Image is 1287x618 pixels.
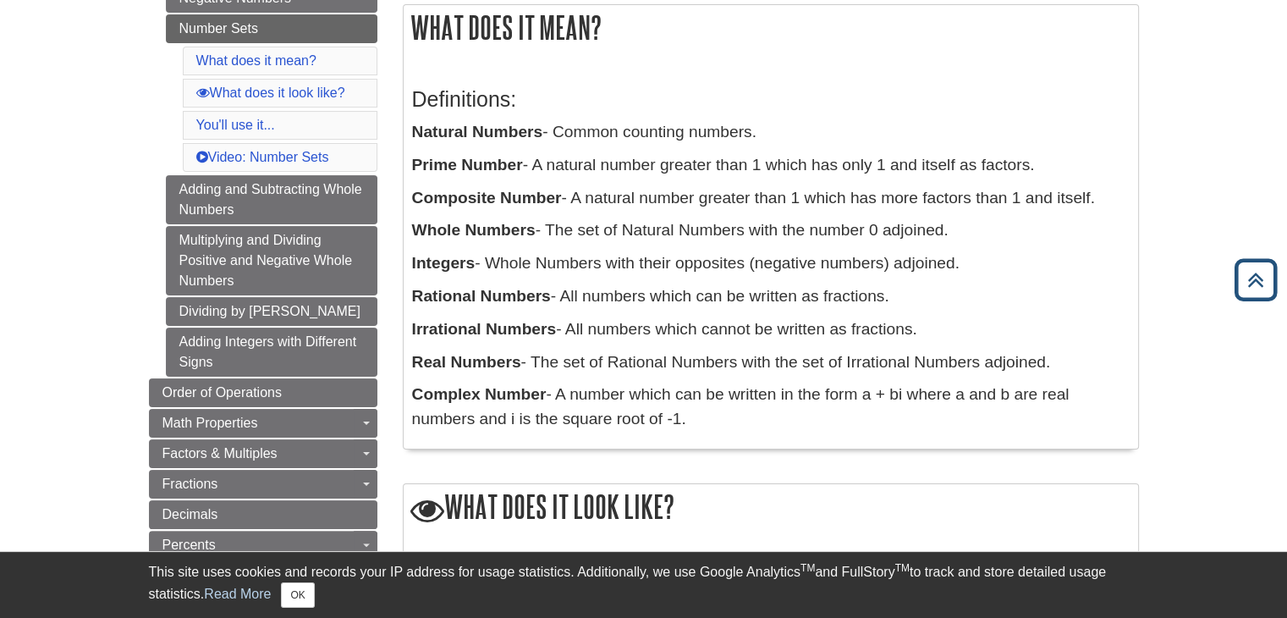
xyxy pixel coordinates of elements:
span: Factors & Multiples [162,446,278,461]
p: - Whole Numbers with their opposites (negative numbers) adjoined. [412,251,1130,276]
p: - All numbers which cannot be written as fractions. [412,317,1130,342]
b: Composite Number [412,189,562,207]
a: Order of Operations [149,378,377,407]
a: Dividing by [PERSON_NAME] [166,297,377,326]
a: Read More [204,587,271,601]
span: Order of Operations [162,385,282,400]
span: Fractions [162,477,218,491]
a: What does it look like? [196,86,345,100]
sup: TM [895,562,910,574]
p: - The set of Natural Numbers with the number 0 adjoined. [412,218,1130,243]
p: - A natural number greater than 1 which has only 1 and itself as factors. [412,153,1130,178]
b: Prime Number [412,156,523,174]
b: Natural Numbers [412,123,543,141]
p: - All numbers which can be written as fractions. [412,284,1130,309]
a: Percents [149,531,377,560]
p: - The set of Rational Numbers with the set of Irrational Numbers adjoined. [412,350,1130,375]
h3: Definitions: [412,87,1130,112]
sup: TM [800,562,815,574]
p: - A natural number greater than 1 which has more factors than 1 and itself. [412,186,1130,211]
b: Real Numbers [412,353,521,371]
span: Math Properties [162,416,258,430]
a: Math Properties [149,409,377,438]
span: Percents [162,538,216,552]
b: Complex Number [412,385,547,403]
div: This site uses cookies and records your IP address for usage statistics. Additionally, we use Goo... [149,562,1139,608]
a: Factors & Multiples [149,439,377,468]
b: Rational Numbers [412,287,551,305]
a: You'll use it... [196,118,275,132]
button: Close [281,582,314,608]
a: Decimals [149,500,377,529]
b: Whole Numbers [412,221,536,239]
h2: What does it mean? [404,5,1138,50]
h2: What does it look like? [404,484,1138,532]
a: Fractions [149,470,377,499]
a: Back to Top [1229,268,1283,291]
p: - A number which can be written in the form a + bi where a and b are real numbers and i is the sq... [412,383,1130,432]
a: Adding and Subtracting Whole Numbers [166,175,377,224]
a: Video: Number Sets [196,150,329,164]
span: Decimals [162,507,218,521]
a: What does it mean? [196,53,316,68]
a: Adding Integers with Different Signs [166,328,377,377]
b: Irrational Numbers [412,320,557,338]
a: Multiplying and Dividing Positive and Negative Whole Numbers [166,226,377,295]
p: - Common counting numbers. [412,120,1130,145]
a: Number Sets [166,14,377,43]
b: Integers [412,254,476,272]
